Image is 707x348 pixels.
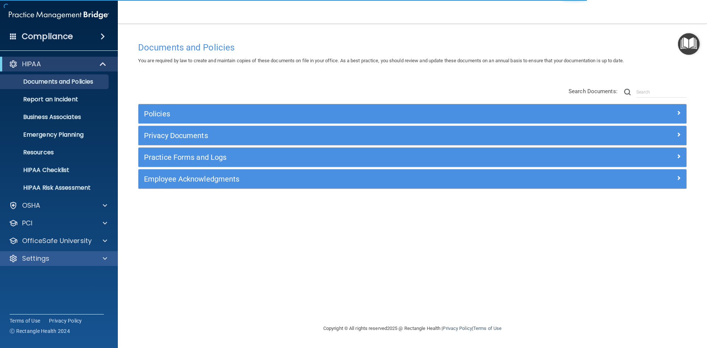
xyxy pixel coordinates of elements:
h5: Practice Forms and Logs [144,153,544,161]
span: You are required by law to create and maintain copies of these documents on file in your office. ... [138,58,624,63]
a: Terms of Use [10,317,40,324]
button: Open Resource Center [678,33,700,55]
h4: Compliance [22,31,73,42]
a: HIPAA [9,60,107,68]
a: Privacy Documents [144,130,681,141]
p: HIPAA Risk Assessment [5,184,105,191]
a: Privacy Policy [443,326,472,331]
img: PMB logo [9,8,109,22]
p: HIPAA [22,60,41,68]
a: Practice Forms and Logs [144,151,681,163]
p: Emergency Planning [5,131,105,138]
img: ic-search.3b580494.png [624,89,631,95]
h5: Policies [144,110,544,118]
span: Ⓒ Rectangle Health 2024 [10,327,70,335]
a: Terms of Use [473,326,502,331]
p: Documents and Policies [5,78,105,85]
a: Employee Acknowledgments [144,173,681,185]
p: Resources [5,149,105,156]
a: Policies [144,108,681,120]
a: Privacy Policy [49,317,82,324]
h5: Employee Acknowledgments [144,175,544,183]
input: Search [636,87,687,98]
p: HIPAA Checklist [5,166,105,174]
p: Settings [22,254,49,263]
p: Report an Incident [5,96,105,103]
p: OfficeSafe University [22,236,92,245]
p: PCI [22,219,32,228]
h4: Documents and Policies [138,43,687,52]
p: OSHA [22,201,41,210]
span: Search Documents: [569,88,618,95]
a: OSHA [9,201,107,210]
p: Business Associates [5,113,105,121]
div: Copyright © All rights reserved 2025 @ Rectangle Health | | [278,317,547,340]
a: Settings [9,254,107,263]
iframe: Drift Widget Chat Controller [580,296,698,325]
a: PCI [9,219,107,228]
h5: Privacy Documents [144,131,544,140]
a: OfficeSafe University [9,236,107,245]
